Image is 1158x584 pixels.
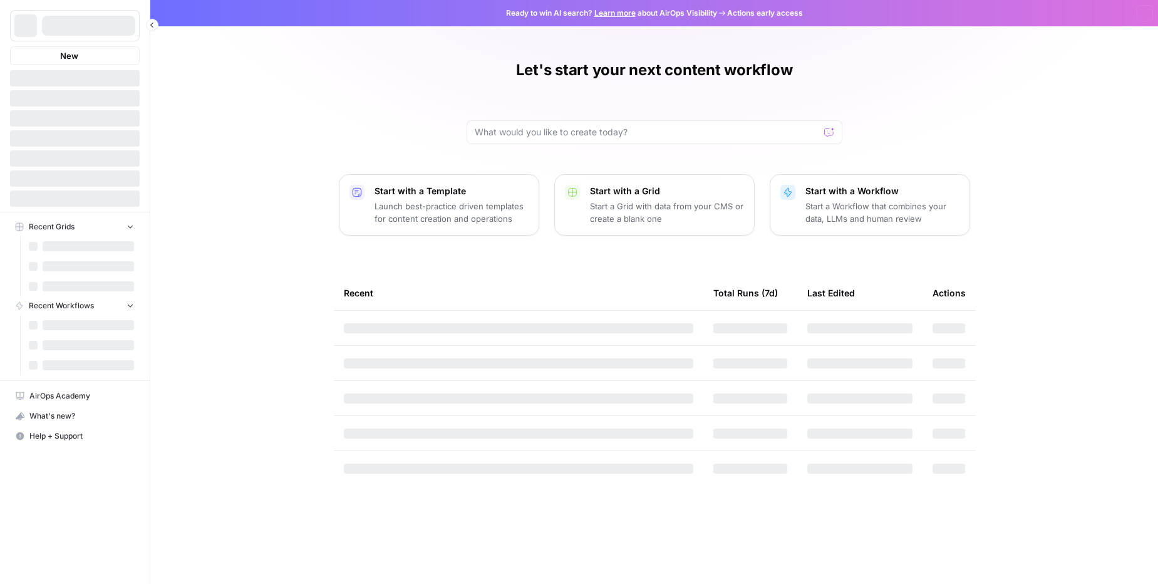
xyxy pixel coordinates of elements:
[29,430,134,442] span: Help + Support
[516,60,793,80] h1: Let's start your next content workflow
[594,8,636,18] a: Learn more
[590,185,744,197] p: Start with a Grid
[29,300,94,311] span: Recent Workflows
[10,406,140,426] button: What's new?
[29,221,75,232] span: Recent Grids
[805,185,959,197] p: Start with a Workflow
[475,126,819,138] input: What would you like to create today?
[590,200,744,225] p: Start a Grid with data from your CMS or create a blank one
[713,276,778,310] div: Total Runs (7d)
[10,296,140,315] button: Recent Workflows
[770,174,970,236] button: Start with a WorkflowStart a Workflow that combines your data, LLMs and human review
[727,8,803,19] span: Actions early access
[339,174,539,236] button: Start with a TemplateLaunch best-practice driven templates for content creation and operations
[807,276,855,310] div: Last Edited
[60,50,78,62] span: New
[805,200,959,225] p: Start a Workflow that combines your data, LLMs and human review
[10,46,140,65] button: New
[375,185,529,197] p: Start with a Template
[506,8,717,19] span: Ready to win AI search? about AirOps Visibility
[11,407,139,425] div: What's new?
[10,426,140,446] button: Help + Support
[375,200,529,225] p: Launch best-practice driven templates for content creation and operations
[29,390,134,402] span: AirOps Academy
[554,174,755,236] button: Start with a GridStart a Grid with data from your CMS or create a blank one
[10,386,140,406] a: AirOps Academy
[933,276,966,310] div: Actions
[10,217,140,236] button: Recent Grids
[344,276,693,310] div: Recent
